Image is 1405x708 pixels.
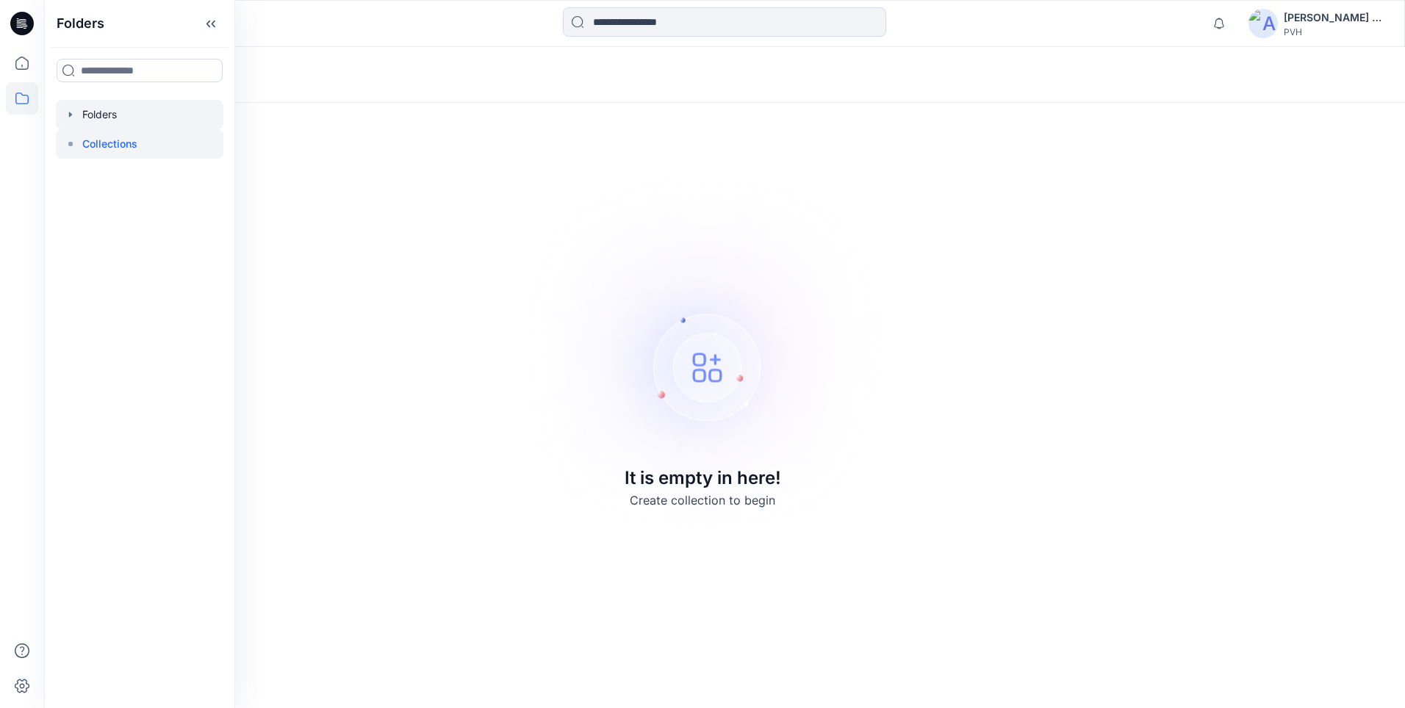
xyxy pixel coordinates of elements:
img: Empty collections page [497,149,908,560]
p: Create collection to begin [630,491,775,508]
p: Collections [82,135,137,153]
div: [PERSON_NAME] Lanka [1284,9,1387,26]
div: PVH [1284,26,1387,37]
img: avatar [1248,9,1278,38]
p: It is empty in here! [625,464,781,491]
